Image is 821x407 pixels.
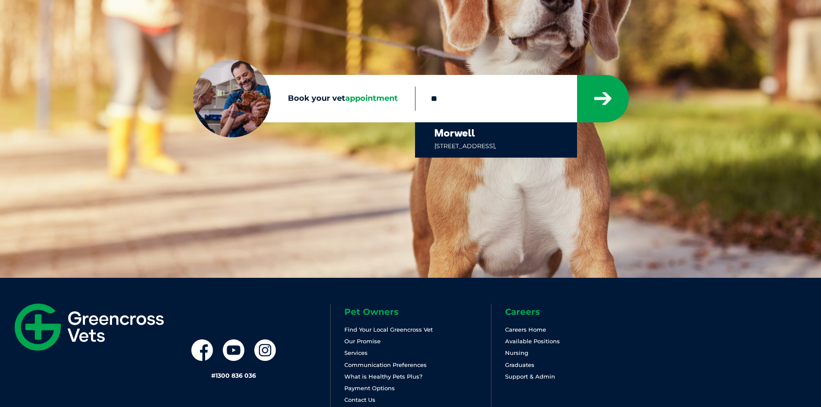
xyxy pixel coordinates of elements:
span: # [211,372,215,379]
span: appointment [345,93,398,103]
a: Find Your Local Greencross Vet [344,326,433,333]
a: Communication Preferences [344,361,427,368]
a: Graduates [505,361,534,368]
a: Our Promise [344,338,381,345]
a: #1300 836 036 [211,372,256,379]
label: Book your vet [193,92,415,105]
a: Available Positions [505,338,560,345]
a: Payment Options [344,385,395,391]
h6: Pet Owners [344,308,491,316]
a: What is Healthy Pets Plus? [344,373,422,380]
h6: Careers [505,308,652,316]
a: Support & Admin [505,373,555,380]
a: Nursing [505,349,528,356]
a: Careers Home [505,326,546,333]
a: Services [344,349,368,356]
a: Contact Us [344,396,375,403]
